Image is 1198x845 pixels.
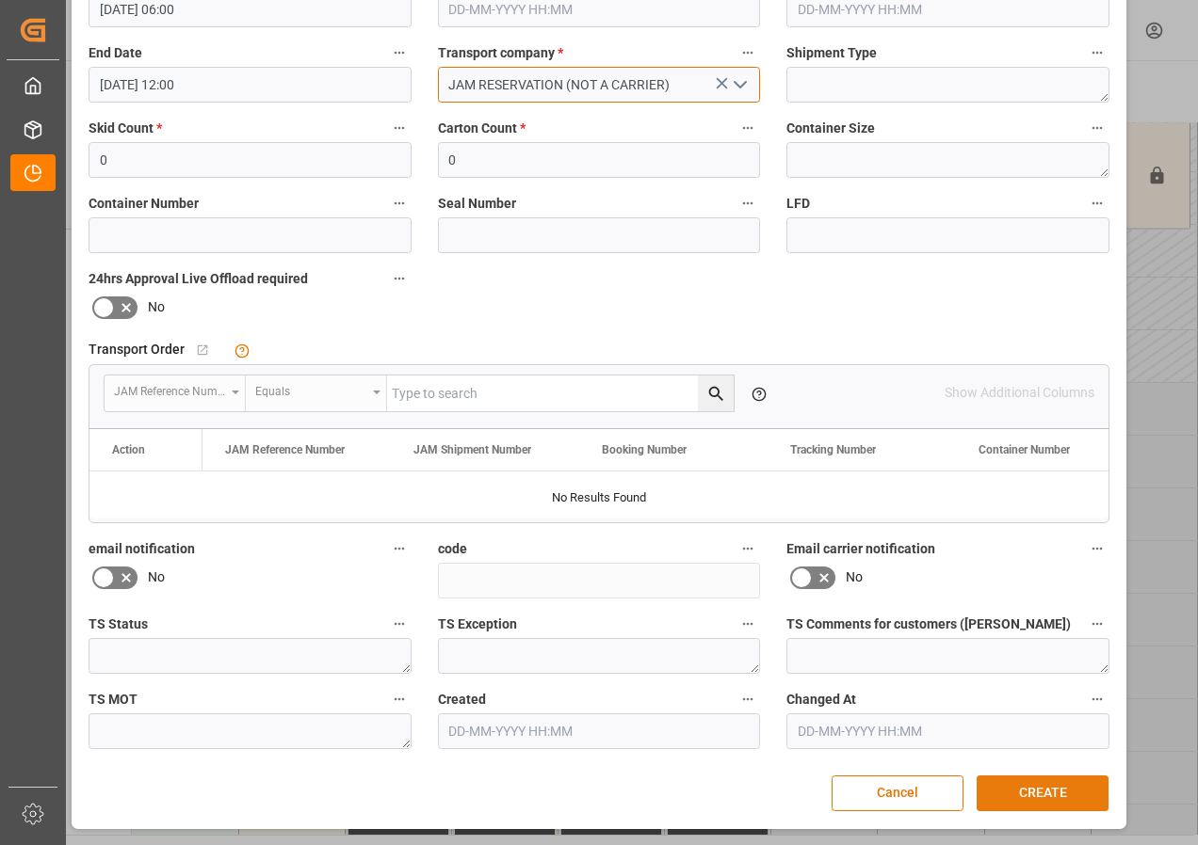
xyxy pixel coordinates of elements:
[786,43,877,63] span: Shipment Type
[148,297,165,317] span: No
[225,443,345,456] span: JAM Reference Number
[387,612,412,636] button: TS Status
[1085,612,1109,636] button: TS Comments for customers ([PERSON_NAME])
[413,443,531,456] span: JAM Shipment Number
[438,539,467,559] span: code
[786,194,810,214] span: LFD
[736,116,760,140] button: Carton Count *
[105,375,246,411] button: open menu
[736,40,760,65] button: Transport company *
[387,375,734,411] input: Type to search
[786,713,1109,749] input: DD-MM-YYYY HH:MM
[89,67,412,103] input: DD-MM-YYYY HH:MM
[1085,116,1109,140] button: Container Size
[979,443,1070,456] span: Container Number
[977,775,1109,811] button: CREATE
[387,266,412,291] button: 24hrs Approval Live Offload required
[832,775,963,811] button: Cancel
[786,690,856,709] span: Changed At
[255,378,366,400] div: Equals
[736,191,760,215] button: Seal Number
[438,119,526,138] span: Carton Count
[89,539,195,559] span: email notification
[602,443,687,456] span: Booking Number
[1085,687,1109,711] button: Changed At
[725,71,753,100] button: open menu
[736,612,760,636] button: TS Exception
[89,614,148,634] span: TS Status
[438,194,516,214] span: Seal Number
[387,536,412,561] button: email notification
[89,194,199,214] span: Container Number
[786,614,1071,634] span: TS Comments for customers ([PERSON_NAME])
[438,43,563,63] span: Transport company
[89,119,162,138] span: Skid Count
[114,378,225,400] div: JAM Reference Number
[387,687,412,711] button: TS MOT
[1085,40,1109,65] button: Shipment Type
[438,690,486,709] span: Created
[736,536,760,561] button: code
[387,191,412,215] button: Container Number
[790,443,876,456] span: Tracking Number
[89,690,138,709] span: TS MOT
[148,567,165,587] span: No
[112,443,145,456] div: Action
[89,269,308,289] span: 24hrs Approval Live Offload required
[387,116,412,140] button: Skid Count *
[246,375,387,411] button: open menu
[698,375,734,411] button: search button
[387,40,412,65] button: End Date
[89,43,142,63] span: End Date
[438,614,517,634] span: TS Exception
[1085,191,1109,215] button: LFD
[846,567,863,587] span: No
[786,539,935,559] span: Email carrier notification
[438,713,761,749] input: DD-MM-YYYY HH:MM
[89,340,185,359] span: Transport Order
[736,687,760,711] button: Created
[786,119,875,138] span: Container Size
[1085,536,1109,561] button: Email carrier notification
